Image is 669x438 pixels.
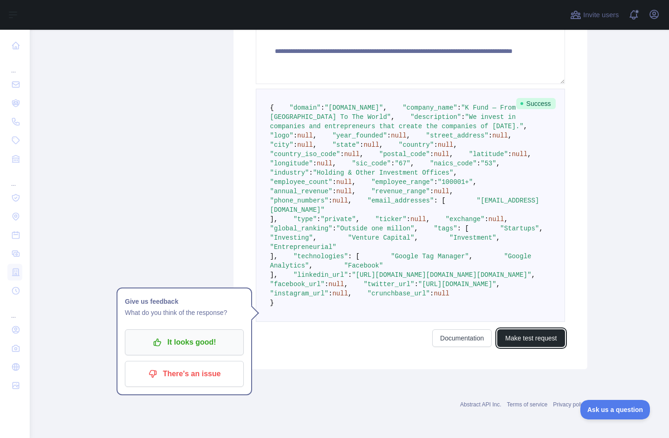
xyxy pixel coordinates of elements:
[446,216,485,223] span: "exchange"
[321,216,356,223] span: "private"
[457,225,469,232] span: : [
[391,160,395,167] span: :
[352,188,356,195] span: ,
[297,141,313,149] span: null
[496,160,500,167] span: ,
[469,253,473,260] span: ,
[270,234,313,242] span: "Investing"
[332,132,387,139] span: "year_founded"
[507,401,547,408] a: Terms of service
[336,188,352,195] span: null
[332,197,348,204] span: null
[496,281,500,288] span: ,
[336,178,352,186] span: null
[434,141,437,149] span: :
[270,243,337,251] span: "Entrepreneurial"
[504,216,508,223] span: ,
[356,216,359,223] span: ,
[414,234,418,242] span: ,
[309,169,313,177] span: :
[270,271,278,279] span: ],
[293,271,348,279] span: "linkedin_url"
[449,150,453,158] span: ,
[434,197,445,204] span: : [
[485,216,488,223] span: :
[497,329,565,347] button: Make test request
[321,104,325,111] span: :
[508,132,512,139] span: ,
[488,216,504,223] span: null
[332,188,336,195] span: :
[270,188,332,195] span: "annual_revenue"
[379,150,430,158] span: "postal_code"
[317,216,320,223] span: :
[332,225,336,232] span: :
[410,216,426,223] span: null
[270,132,293,139] span: "logo"
[309,262,313,269] span: ,
[580,400,650,419] iframe: Toggle Customer Support
[270,253,278,260] span: ],
[360,141,364,149] span: :
[426,132,488,139] span: "street_address"
[391,132,407,139] span: null
[414,225,418,232] span: ,
[125,361,244,387] button: There's an issue
[430,290,434,297] span: :
[368,197,434,204] span: "email_addresses"
[7,301,22,320] div: ...
[407,132,410,139] span: ,
[270,178,332,186] span: "employee_count"
[270,169,309,177] span: "industry"
[500,225,539,232] span: "Startups"
[469,150,508,158] span: "latitude"
[434,178,437,186] span: :
[7,169,22,188] div: ...
[313,132,317,139] span: ,
[430,160,477,167] span: "naics_code"
[132,334,237,350] p: It looks good!
[313,169,453,177] span: "Holding & Other Investment Offices"
[270,216,278,223] span: ],
[332,178,336,186] span: :
[430,188,434,195] span: :
[325,281,328,288] span: :
[313,141,317,149] span: ,
[568,7,621,22] button: Invite users
[492,132,508,139] span: null
[531,271,535,279] span: ,
[496,234,500,242] span: ,
[329,197,332,204] span: :
[395,160,410,167] span: "67"
[512,150,527,158] span: null
[477,160,481,167] span: :
[348,253,360,260] span: : [
[391,253,469,260] span: "Google Tag Manager"
[270,104,274,111] span: {
[375,216,406,223] span: "ticker"
[430,150,434,158] span: :
[270,299,274,307] span: }
[270,225,332,232] span: "global_ranking"
[371,178,434,186] span: "employee_range"
[344,281,348,288] span: ,
[410,160,414,167] span: ,
[434,290,449,297] span: null
[368,290,430,297] span: "crunchbase_url"
[293,132,297,139] span: :
[270,141,293,149] span: "city"
[364,281,414,288] span: "twitter_url"
[403,104,457,111] span: "company_name"
[434,188,449,195] span: null
[125,329,244,355] button: It looks good!
[432,329,492,347] a: Documentation
[449,188,453,195] span: ,
[332,141,360,149] span: "state"
[352,160,391,167] span: "sic_code"
[453,141,457,149] span: ,
[481,160,496,167] span: "53"
[387,132,391,139] span: :
[360,150,364,158] span: ,
[414,281,418,288] span: :
[434,150,449,158] span: null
